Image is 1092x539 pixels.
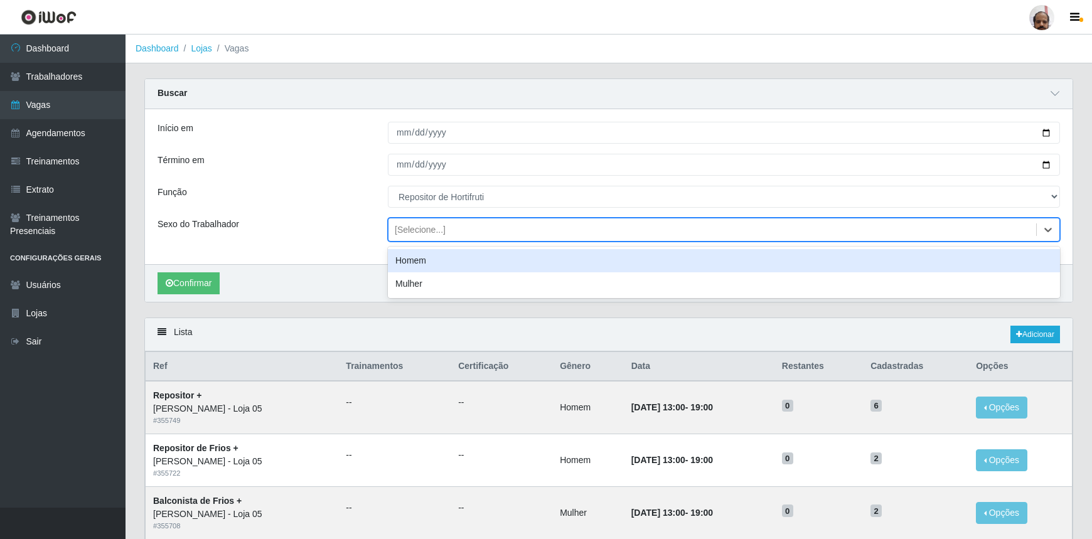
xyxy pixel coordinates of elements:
button: Confirmar [158,272,220,294]
label: Início em [158,122,193,135]
strong: Repositor + [153,390,201,400]
div: # 355749 [153,415,331,426]
time: 19:00 [690,402,713,412]
ul: -- [458,396,545,409]
li: Vagas [212,42,249,55]
img: CoreUI Logo [21,9,77,25]
ul: -- [458,449,545,462]
th: Opções [968,352,1072,382]
button: Opções [976,449,1027,471]
span: 0 [782,400,793,412]
span: 0 [782,504,793,517]
ul: -- [458,501,545,515]
a: Dashboard [136,43,179,53]
a: Adicionar [1010,326,1060,343]
strong: - [631,402,713,412]
div: [Selecione...] [395,223,446,237]
label: Sexo do Trabalhador [158,218,239,231]
div: [PERSON_NAME] - Loja 05 [153,455,331,468]
th: Ref [146,352,339,382]
time: 19:00 [690,455,713,465]
th: Trainamentos [338,352,451,382]
time: [DATE] 13:00 [631,455,685,465]
strong: Repositor de Frios + [153,443,238,453]
div: # 355708 [153,521,331,531]
div: Homem [388,249,1060,272]
div: [PERSON_NAME] - Loja 05 [153,402,331,415]
a: Lojas [191,43,211,53]
span: 2 [870,452,882,465]
button: Opções [976,502,1027,524]
td: Homem [552,434,624,487]
ul: -- [346,449,443,462]
th: Certificação [451,352,552,382]
th: Restantes [774,352,863,382]
span: 0 [782,452,793,465]
div: Lista [145,318,1073,351]
time: [DATE] 13:00 [631,402,685,412]
span: 2 [870,504,882,517]
strong: - [631,508,713,518]
input: 00/00/0000 [388,154,1060,176]
ul: -- [346,396,443,409]
td: Homem [552,381,624,434]
strong: - [631,455,713,465]
th: Cadastradas [863,352,968,382]
div: Mulher [388,272,1060,296]
div: # 355722 [153,468,331,479]
button: Opções [976,397,1027,419]
div: [PERSON_NAME] - Loja 05 [153,508,331,521]
strong: Balconista de Frios + [153,496,242,506]
ul: -- [346,501,443,515]
label: Término em [158,154,205,167]
time: [DATE] 13:00 [631,508,685,518]
label: Função [158,186,187,199]
th: Data [624,352,774,382]
th: Gênero [552,352,624,382]
td: Mulher [552,486,624,539]
strong: Buscar [158,88,187,98]
input: 00/00/0000 [388,122,1060,144]
time: 19:00 [690,508,713,518]
span: 6 [870,400,882,412]
nav: breadcrumb [126,35,1092,63]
